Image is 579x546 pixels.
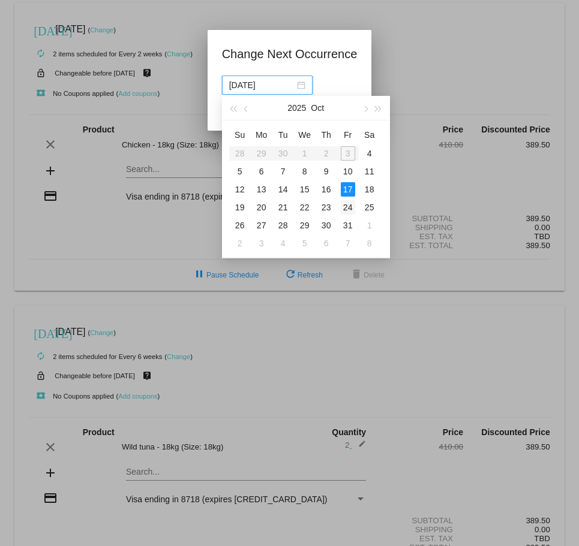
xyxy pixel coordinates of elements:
[359,216,380,234] td: 11/1/2025
[371,96,385,120] button: Next year (Control + right)
[294,125,316,144] th: Wed
[359,125,380,144] th: Sat
[254,200,269,215] div: 20
[233,200,247,215] div: 19
[298,182,312,197] div: 15
[316,162,337,180] td: 10/9/2025
[359,234,380,252] td: 11/8/2025
[362,236,377,251] div: 8
[229,234,251,252] td: 11/2/2025
[316,125,337,144] th: Thu
[272,162,294,180] td: 10/7/2025
[362,200,377,215] div: 25
[316,234,337,252] td: 11/6/2025
[362,164,377,179] div: 11
[227,96,240,120] button: Last year (Control + left)
[359,198,380,216] td: 10/25/2025
[358,96,371,120] button: Next month (PageDown)
[229,180,251,198] td: 10/12/2025
[319,236,334,251] div: 6
[341,200,355,215] div: 24
[254,164,269,179] div: 6
[362,182,377,197] div: 18
[341,236,355,251] div: 7
[233,218,247,233] div: 26
[254,182,269,197] div: 13
[251,162,272,180] td: 10/6/2025
[229,216,251,234] td: 10/26/2025
[240,96,253,120] button: Previous month (PageUp)
[316,180,337,198] td: 10/16/2025
[341,218,355,233] div: 31
[254,236,269,251] div: 3
[229,125,251,144] th: Sun
[276,236,290,251] div: 4
[294,162,316,180] td: 10/8/2025
[251,125,272,144] th: Mon
[298,236,312,251] div: 5
[341,182,355,197] div: 17
[319,200,334,215] div: 23
[233,182,247,197] div: 12
[316,216,337,234] td: 10/30/2025
[362,218,377,233] div: 1
[362,146,377,161] div: 4
[311,96,324,120] button: Oct
[272,216,294,234] td: 10/28/2025
[233,164,247,179] div: 5
[298,218,312,233] div: 29
[337,180,359,198] td: 10/17/2025
[341,164,355,179] div: 10
[319,218,334,233] div: 30
[359,144,380,162] td: 10/4/2025
[276,164,290,179] div: 7
[337,198,359,216] td: 10/24/2025
[229,162,251,180] td: 10/5/2025
[229,198,251,216] td: 10/19/2025
[276,182,290,197] div: 14
[337,216,359,234] td: 10/31/2025
[222,44,358,64] h1: Change Next Occurrence
[276,218,290,233] div: 28
[294,198,316,216] td: 10/22/2025
[319,182,334,197] div: 16
[272,180,294,198] td: 10/14/2025
[254,218,269,233] div: 27
[337,125,359,144] th: Fri
[251,216,272,234] td: 10/27/2025
[251,234,272,252] td: 11/3/2025
[316,198,337,216] td: 10/23/2025
[359,180,380,198] td: 10/18/2025
[233,236,247,251] div: 2
[251,198,272,216] td: 10/20/2025
[276,200,290,215] div: 21
[272,234,294,252] td: 11/4/2025
[337,162,359,180] td: 10/10/2025
[287,96,306,120] button: 2025
[294,216,316,234] td: 10/29/2025
[229,79,295,92] input: Select date
[359,162,380,180] td: 10/11/2025
[272,125,294,144] th: Tue
[251,180,272,198] td: 10/13/2025
[272,198,294,216] td: 10/21/2025
[298,200,312,215] div: 22
[337,234,359,252] td: 11/7/2025
[298,164,312,179] div: 8
[319,164,334,179] div: 9
[294,234,316,252] td: 11/5/2025
[294,180,316,198] td: 10/15/2025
